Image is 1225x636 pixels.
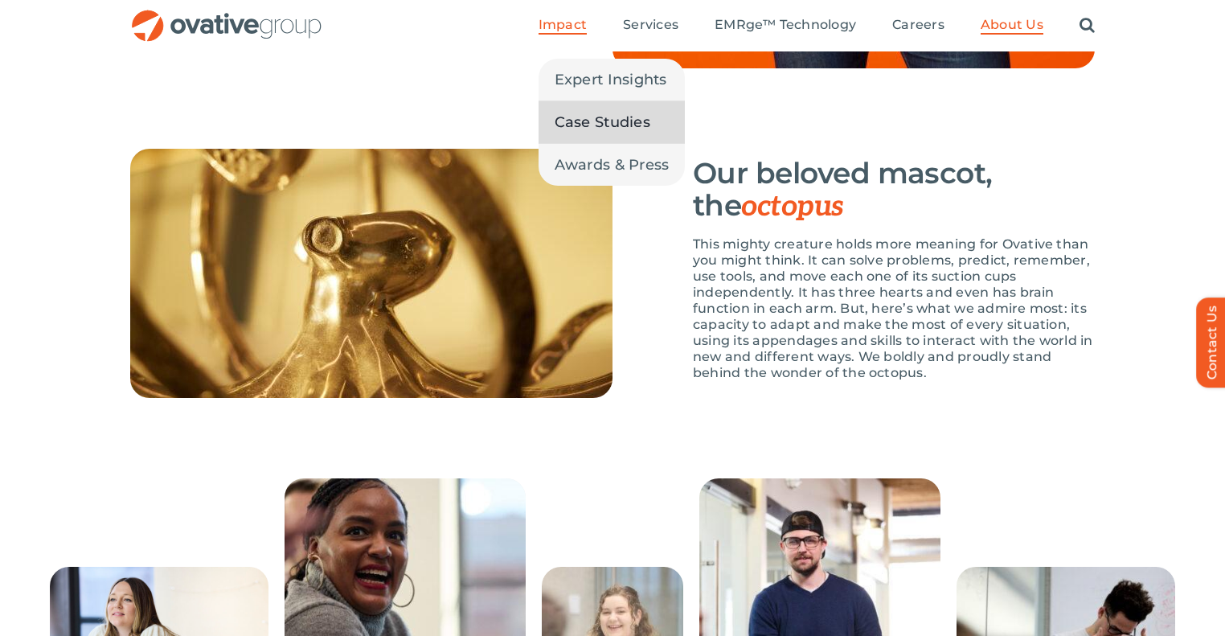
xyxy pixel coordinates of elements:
a: OG_Full_horizontal_RGB [130,8,323,23]
span: Careers [892,17,944,33]
a: Careers [892,17,944,35]
a: Search [1080,17,1095,35]
span: Expert Insights [555,68,667,91]
span: About Us [981,17,1043,33]
span: Impact [539,17,587,33]
a: Case Studies [539,101,686,143]
a: Services [623,17,678,35]
h3: Our beloved mascot, the [693,157,1095,223]
a: About Us [981,17,1043,35]
a: Awards & Press [539,144,686,186]
p: This mighty creature holds more meaning for Ovative than you might think. It can solve problems, ... [693,236,1095,381]
a: EMRge™ Technology [715,17,856,35]
span: Case Studies [555,111,650,133]
span: EMRge™ Technology [715,17,856,33]
span: Awards & Press [555,154,670,176]
span: octopus [741,189,843,224]
a: Expert Insights [539,59,686,101]
img: About_Us_-_Octopus[1] [130,149,612,398]
span: Services [623,17,678,33]
a: Impact [539,17,587,35]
